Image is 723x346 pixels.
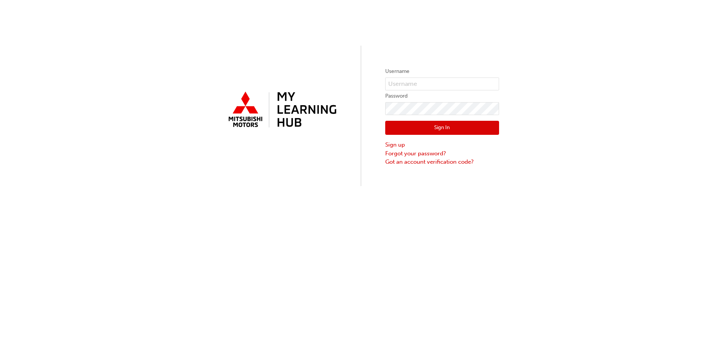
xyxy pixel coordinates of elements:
label: Username [385,67,499,76]
label: Password [385,92,499,101]
img: mmal [224,88,338,132]
a: Forgot your password? [385,149,499,158]
a: Got an account verification code? [385,158,499,166]
input: Username [385,77,499,90]
a: Sign up [385,141,499,149]
button: Sign In [385,121,499,135]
